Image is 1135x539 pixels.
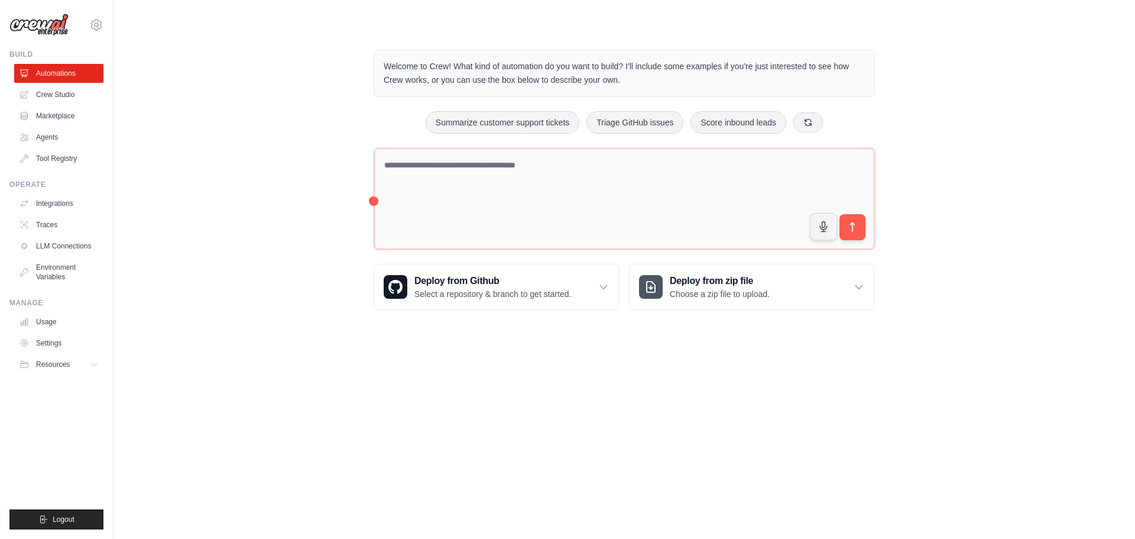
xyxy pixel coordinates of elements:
button: Score inbound leads [690,111,786,134]
span: Logout [53,515,74,524]
a: Settings [14,334,103,353]
h3: Deploy from Github [414,274,571,288]
div: Operate [9,180,103,189]
div: Build [9,50,103,59]
div: Manage [9,298,103,308]
a: Environment Variables [14,258,103,286]
a: Agents [14,128,103,147]
img: Logo [9,14,69,36]
a: Traces [14,215,103,234]
button: Logout [9,509,103,530]
p: Select a repository & branch to get started. [414,288,571,300]
button: Summarize customer support tickets [426,111,579,134]
p: Choose a zip file to upload. [670,288,770,300]
a: Integrations [14,194,103,213]
a: Automations [14,64,103,83]
a: Tool Registry [14,149,103,168]
h3: Deploy from zip file [670,274,770,288]
a: LLM Connections [14,237,103,256]
a: Marketplace [14,106,103,125]
a: Usage [14,312,103,331]
span: Resources [36,360,70,369]
button: Resources [14,355,103,374]
a: Crew Studio [14,85,103,104]
p: Welcome to Crew! What kind of automation do you want to build? I'll include some examples if you'... [384,60,865,87]
button: Triage GitHub issues [586,111,683,134]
